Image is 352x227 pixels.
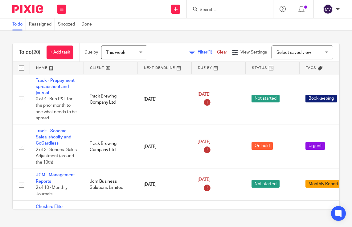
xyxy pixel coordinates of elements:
span: [DATE] [198,92,211,97]
span: Not started [252,180,280,188]
a: Clear [217,50,227,54]
a: Snoozed [58,18,78,30]
a: Reassigned [29,18,55,30]
span: 0 of 4 · Run P&L for the prior month to see what needs to be spread. [36,97,77,121]
span: (20) [32,50,40,55]
img: Pixie [12,5,43,13]
span: This week [106,50,125,55]
td: Track Brewing Company Ltd [84,74,137,125]
a: To do [12,18,26,30]
span: (1) [207,50,212,54]
a: Done [81,18,95,30]
input: Search [199,7,255,13]
a: Cheshire Elite Joinery - Payroll Journal [36,205,68,221]
a: JCM - Management Reports [36,173,75,183]
span: Monthly Reports [305,180,344,188]
a: Track - Sonoma Sales, shopify and GoCardless [36,129,71,146]
span: 2 of 3 · Sonoma Sales Adjustment (around the 10th) [36,148,77,165]
img: svg%3E [323,4,333,14]
span: [DATE] [198,177,211,182]
span: Bookkeeping [305,95,337,102]
p: Due by [84,49,98,55]
span: 2 of 10 · Monthly Journals: [36,185,68,196]
a: + Add task [47,46,73,59]
span: Not started [252,95,280,102]
td: [DATE] [137,74,191,125]
span: On hold [252,142,273,150]
a: Track - Prepayment spreadsheet and journal [36,78,75,95]
span: Urgent [305,142,325,150]
td: [DATE] [137,125,191,169]
h1: To do [19,49,40,56]
span: [DATE] [198,140,211,144]
span: View Settings [240,50,267,54]
td: Jcm Business Solutions Limited [84,169,137,201]
span: Tags [306,66,316,70]
span: Filter [198,50,217,54]
td: [DATE] [137,169,191,201]
td: Track Brewing Company Ltd [84,125,137,169]
span: Select saved view [276,50,311,55]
